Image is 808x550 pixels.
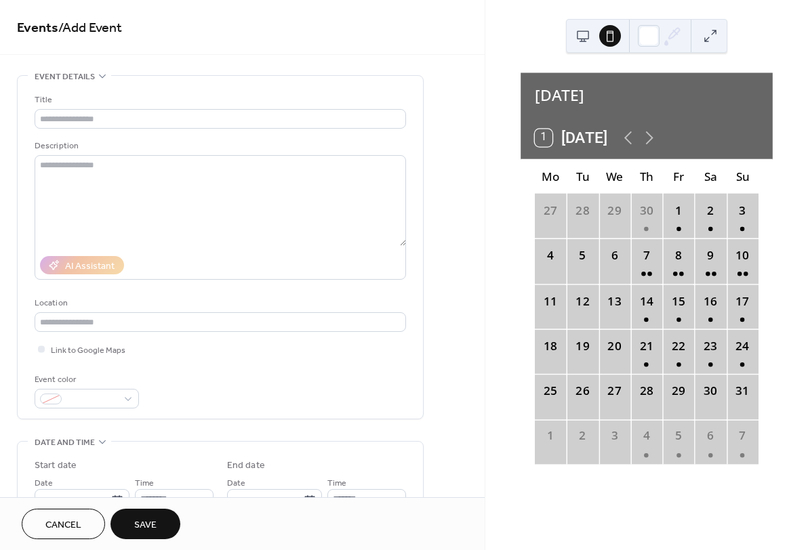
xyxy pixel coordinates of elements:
div: 27 [542,203,560,220]
div: 28 [574,203,592,220]
button: Cancel [22,509,105,539]
div: 3 [734,203,752,220]
div: 30 [638,203,655,220]
div: Sa [695,161,727,194]
div: 7 [638,247,655,265]
span: Date and time [35,436,95,450]
div: 22 [670,337,687,355]
div: Su [727,161,759,194]
div: 24 [734,337,752,355]
span: Link to Google Maps [51,343,125,358]
div: 16 [702,293,720,310]
div: 1 [542,428,560,446]
div: 1 [670,203,687,220]
div: [DATE] [521,72,773,117]
div: Location [35,296,403,310]
div: 8 [670,247,687,265]
span: Time [135,476,154,490]
div: 28 [638,383,655,400]
div: 23 [702,337,720,355]
div: Start date [35,459,77,473]
div: 29 [606,203,624,220]
div: Description [35,139,403,153]
div: 2 [702,203,720,220]
div: 9 [702,247,720,265]
div: Th [630,161,662,194]
div: We [599,161,630,194]
div: Mo [535,161,567,194]
div: 21 [638,337,655,355]
span: Save [134,518,157,532]
a: Events [17,15,58,41]
button: Save [110,509,180,539]
div: 2 [574,428,592,446]
span: Cancel [45,518,81,532]
span: / Add Event [58,15,122,41]
div: 5 [670,428,687,446]
div: End date [227,459,265,473]
div: 5 [574,247,592,265]
div: 4 [638,428,655,446]
div: Event color [35,373,136,387]
div: 3 [606,428,624,446]
button: 1[DATE] [529,125,614,152]
div: 30 [702,383,720,400]
div: 25 [542,383,560,400]
div: 14 [638,293,655,310]
div: 29 [670,383,687,400]
div: 12 [574,293,592,310]
div: 17 [734,293,752,310]
div: Title [35,93,403,107]
div: 26 [574,383,592,400]
div: 7 [734,428,752,446]
div: 20 [606,337,624,355]
span: Date [35,476,53,490]
span: Date [227,476,245,490]
div: 6 [702,428,720,446]
div: 4 [542,247,560,265]
div: 18 [542,337,560,355]
span: Event details [35,70,95,84]
div: 31 [734,383,752,400]
div: 11 [542,293,560,310]
div: 6 [606,247,624,265]
div: 19 [574,337,592,355]
div: 10 [734,247,752,265]
span: Time [327,476,346,490]
div: Tu [567,161,599,194]
div: 15 [670,293,687,310]
div: 27 [606,383,624,400]
div: Fr [663,161,695,194]
div: 13 [606,293,624,310]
